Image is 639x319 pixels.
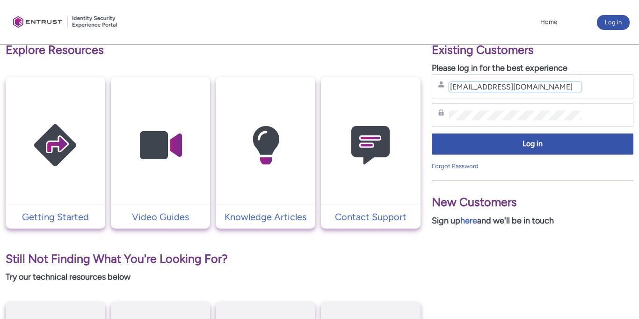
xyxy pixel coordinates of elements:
[6,210,105,224] a: Getting Started
[538,15,559,29] a: Home
[432,134,633,155] button: Log in
[596,276,639,319] iframe: Qualified Messenger
[432,163,479,170] a: Forgot Password
[326,210,416,224] p: Contact Support
[11,95,100,196] img: Getting Started
[111,210,211,224] a: Video Guides
[438,139,627,149] span: Log in
[6,41,421,59] p: Explore Resources
[432,193,633,211] p: New Customers
[220,210,311,224] p: Knowledge Articles
[432,41,633,59] p: Existing Customers
[6,250,421,268] p: Still Not Finding What You're Looking For?
[432,215,633,227] p: Sign up and we'll be in touch
[597,15,630,30] button: Log in
[116,210,206,224] p: Video Guides
[460,215,477,226] a: here
[221,95,310,196] img: Knowledge Articles
[6,271,421,283] p: Try our technical resources below
[10,210,101,224] p: Getting Started
[449,82,582,92] input: Username
[321,210,421,224] a: Contact Support
[326,95,415,196] img: Contact Support
[116,95,205,196] img: Video Guides
[216,210,315,224] a: Knowledge Articles
[432,62,633,74] p: Please log in for the best experience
